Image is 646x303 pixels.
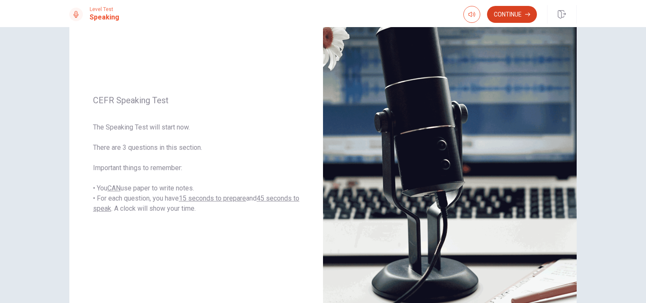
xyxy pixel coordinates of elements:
u: 15 seconds to prepare [179,194,246,202]
u: CAN [107,184,120,192]
h1: Speaking [90,12,119,22]
button: Continue [487,6,537,23]
span: Level Test [90,6,119,12]
span: CEFR Speaking Test [93,95,299,105]
span: The Speaking Test will start now. There are 3 questions in this section. Important things to reme... [93,122,299,214]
